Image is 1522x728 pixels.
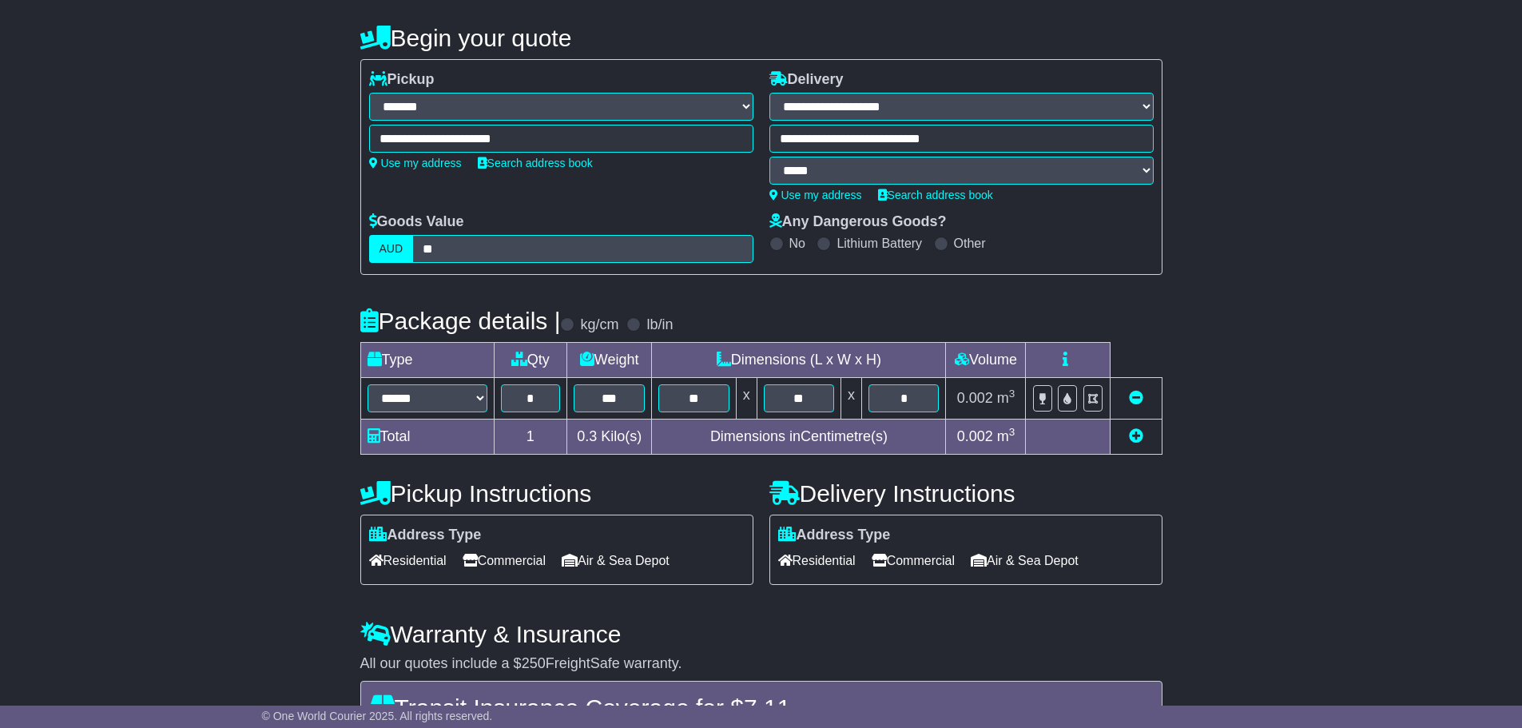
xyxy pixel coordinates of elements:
td: Volume [946,343,1026,378]
span: m [997,390,1015,406]
label: AUD [369,235,414,263]
h4: Pickup Instructions [360,480,753,507]
td: Total [360,420,494,455]
span: 0.002 [957,390,993,406]
span: 250 [522,655,546,671]
td: Qty [494,343,567,378]
label: Goods Value [369,213,464,231]
a: Use my address [769,189,862,201]
a: Add new item [1129,428,1143,444]
sup: 3 [1009,426,1015,438]
h4: Warranty & Insurance [360,621,1162,647]
label: Delivery [769,71,844,89]
label: Pickup [369,71,435,89]
span: m [997,428,1015,444]
span: Air & Sea Depot [562,548,670,573]
span: 0.3 [577,428,597,444]
td: Type [360,343,494,378]
span: Residential [369,548,447,573]
span: 0.002 [957,428,993,444]
label: Other [954,236,986,251]
span: Commercial [463,548,546,573]
label: Lithium Battery [837,236,922,251]
span: Residential [778,548,856,573]
span: Air & Sea Depot [971,548,1079,573]
label: Any Dangerous Goods? [769,213,947,231]
label: Address Type [369,527,482,544]
label: lb/in [646,316,673,334]
a: Search address book [878,189,993,201]
a: Remove this item [1129,390,1143,406]
td: Dimensions in Centimetre(s) [652,420,946,455]
td: x [736,378,757,420]
label: Address Type [778,527,891,544]
label: kg/cm [580,316,618,334]
h4: Begin your quote [360,25,1162,51]
td: 1 [494,420,567,455]
td: Dimensions (L x W x H) [652,343,946,378]
sup: 3 [1009,388,1015,400]
a: Search address book [478,157,593,169]
td: Kilo(s) [567,420,652,455]
h4: Transit Insurance Coverage for $ [371,694,1152,721]
td: Weight [567,343,652,378]
label: No [789,236,805,251]
h4: Package details | [360,308,561,334]
a: Use my address [369,157,462,169]
span: © One World Courier 2025. All rights reserved. [262,710,493,722]
span: 7.11 [744,694,790,721]
h4: Delivery Instructions [769,480,1162,507]
span: Commercial [872,548,955,573]
td: x [841,378,862,420]
div: All our quotes include a $ FreightSafe warranty. [360,655,1162,673]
